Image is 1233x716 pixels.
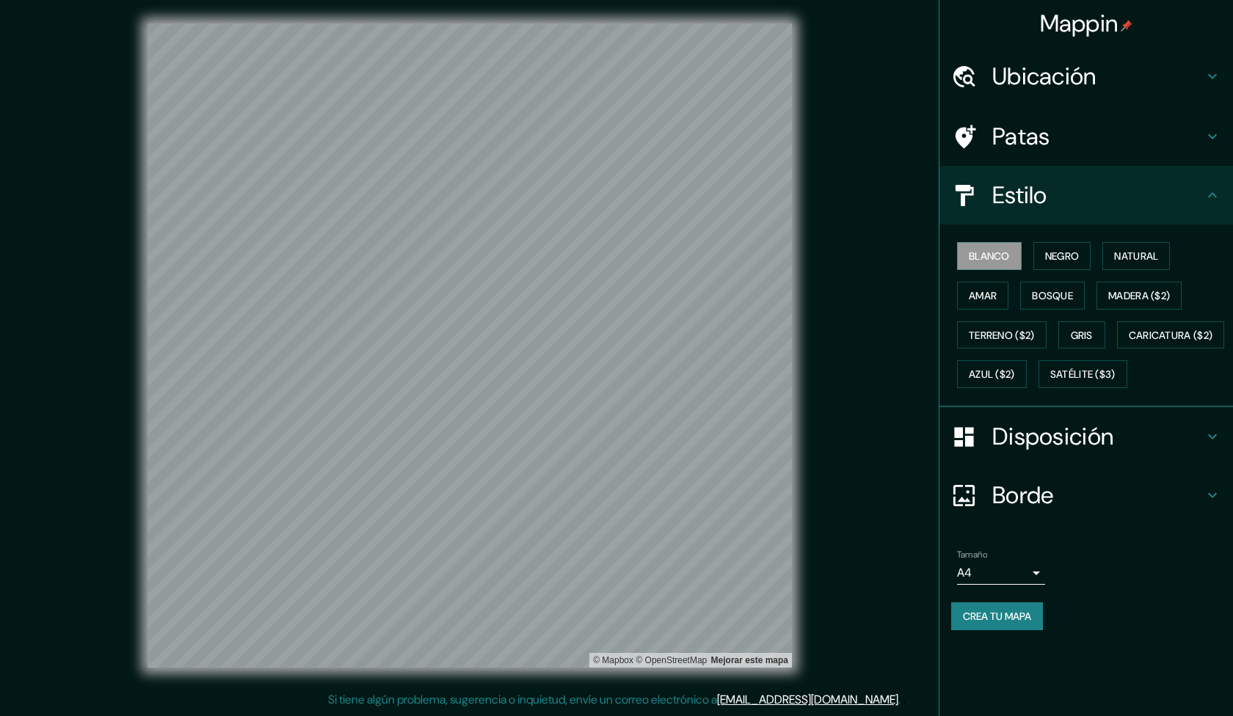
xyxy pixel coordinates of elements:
font: Crea tu mapa [963,610,1031,623]
a: Map feedback [711,655,788,665]
font: Borde [992,480,1054,511]
a: Mapbox [593,655,633,665]
button: Bosque [1020,282,1085,310]
div: Disposición [939,407,1233,466]
font: A4 [957,565,972,580]
div: Estilo [939,166,1233,224]
button: Satélite ($3) [1039,360,1127,388]
font: . [898,692,901,707]
font: Tamaño [957,549,987,560]
canvas: Mapa [148,23,792,668]
button: Crea tu mapa [951,602,1043,630]
font: Amar [969,289,997,302]
font: Si tiene algún problema, sugerencia o inquietud, envíe un correo electrónico a [328,692,717,707]
button: Azul ($2) [957,360,1027,388]
font: Bosque [1032,289,1073,302]
button: Terreno ($2) [957,321,1047,349]
a: [EMAIL_ADDRESS][DOMAIN_NAME] [717,692,898,707]
div: Patas [939,107,1233,166]
font: Disposición [992,421,1113,452]
font: . [901,691,903,707]
font: Ubicación [992,61,1096,92]
button: Madera ($2) [1096,282,1182,310]
div: Ubicación [939,47,1233,106]
font: Gris [1071,329,1093,342]
button: Gris [1058,321,1105,349]
font: Mappin [1040,8,1119,39]
font: Satélite ($3) [1050,368,1116,381]
div: A4 [957,561,1045,585]
font: © Mapbox [593,655,633,665]
button: Amar [957,282,1008,310]
font: Madera ($2) [1108,289,1170,302]
font: Caricatura ($2) [1129,329,1213,342]
div: Borde [939,466,1233,525]
font: Azul ($2) [969,368,1015,381]
font: Negro [1045,249,1080,263]
iframe: Lanzador de widgets de ayuda [1102,659,1217,700]
font: Blanco [969,249,1010,263]
button: Natural [1102,242,1170,270]
font: © OpenStreetMap [636,655,707,665]
font: Estilo [992,180,1047,211]
font: Mejorar este mapa [711,655,788,665]
font: Patas [992,121,1050,152]
font: Terreno ($2) [969,329,1035,342]
button: Caricatura ($2) [1117,321,1225,349]
button: Negro [1033,242,1091,270]
font: Natural [1114,249,1158,263]
img: pin-icon.png [1121,20,1132,32]
button: Blanco [957,242,1022,270]
font: . [903,691,906,707]
a: Mapa de OpenStreet [636,655,707,665]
